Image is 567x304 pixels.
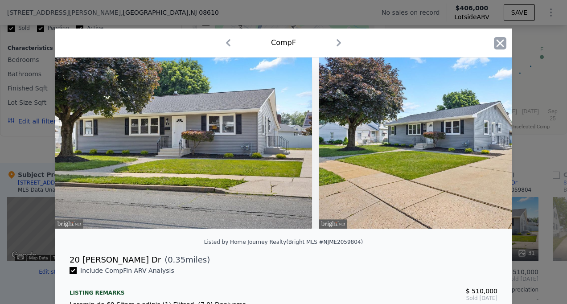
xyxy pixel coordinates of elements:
div: Listed by Home Journey Realty (Bright MLS #NJME2059804) [204,239,363,245]
div: 20 [PERSON_NAME] Dr [70,254,161,266]
span: Sold [DATE] [291,295,497,302]
div: Listing remarks [70,282,276,296]
span: 0.35 [168,255,185,264]
span: ( miles) [161,254,210,266]
span: $ 510,000 [466,288,497,295]
span: Include Comp F in ARV Analysis [77,267,178,274]
img: Property Img [55,58,312,229]
div: Comp F [271,37,296,48]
